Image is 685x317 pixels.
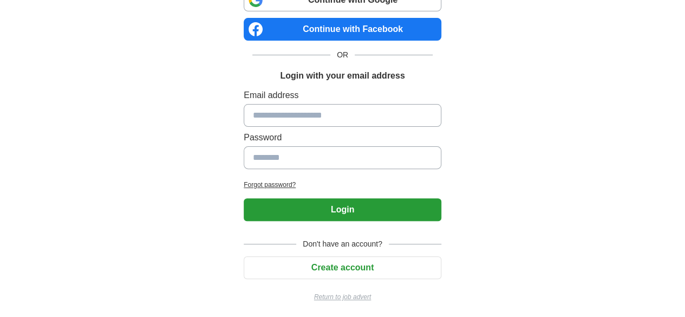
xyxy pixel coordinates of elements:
label: Password [244,131,441,144]
span: Don't have an account? [296,238,389,250]
a: Return to job advert [244,292,441,302]
a: Create account [244,263,441,272]
a: Continue with Facebook [244,18,441,41]
button: Create account [244,256,441,279]
h1: Login with your email address [280,69,405,82]
span: OR [330,49,355,61]
a: Forgot password? [244,180,441,190]
button: Login [244,198,441,221]
label: Email address [244,89,441,102]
